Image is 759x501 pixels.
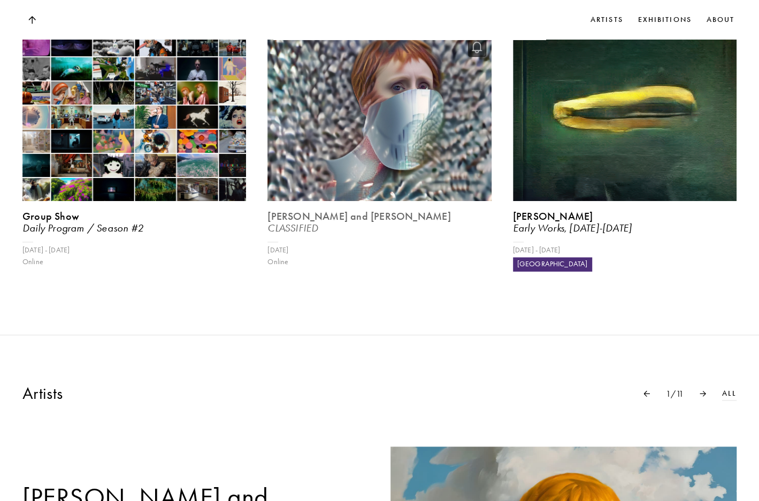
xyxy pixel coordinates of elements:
[666,388,684,400] p: 1 / 11
[22,222,143,234] i: Daily Program / Season #2
[513,33,737,271] a: Exhibition Image[PERSON_NAME]Early Works, [DATE]-[DATE][DATE] - [DATE][GEOGRAPHIC_DATA]
[22,210,79,222] b: Group Show
[28,16,35,24] img: Top
[22,33,246,268] a: Exhibition ImageGroup ShowDaily Program / Season #2[DATE] - [DATE]Online
[267,222,318,234] i: CLASSIFIED
[22,33,246,201] img: Exhibition Image
[22,383,63,404] h3: Artists
[267,244,491,256] div: [DATE]
[588,12,625,28] a: Artists
[635,12,693,28] a: Exhibitions
[267,256,491,268] div: Online
[513,222,632,234] i: Early Works, [DATE]-[DATE]
[22,256,246,268] div: Online
[513,244,737,256] div: [DATE] - [DATE]
[513,210,593,222] b: [PERSON_NAME]
[513,33,737,201] img: Exhibition Image
[267,210,450,222] b: [PERSON_NAME] and [PERSON_NAME]
[643,390,650,396] img: Arrow Pointer
[513,257,592,271] div: [GEOGRAPHIC_DATA]
[264,30,495,203] img: Exhibition Image
[267,33,491,268] a: Exhibition Image[PERSON_NAME] and [PERSON_NAME]CLASSIFIED[DATE]Online
[722,388,737,399] a: All
[22,244,246,256] div: [DATE] - [DATE]
[700,390,706,396] img: Arrow Pointer
[704,12,737,28] a: About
